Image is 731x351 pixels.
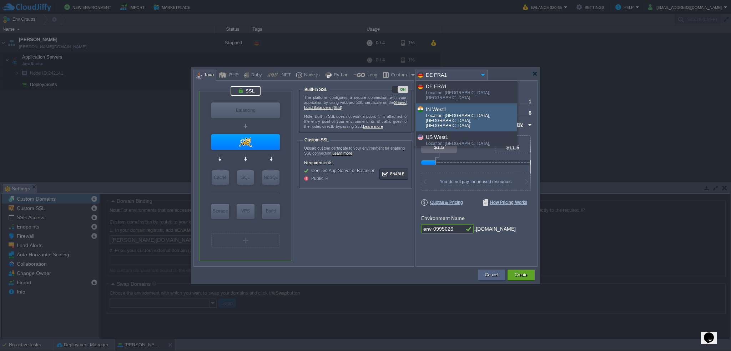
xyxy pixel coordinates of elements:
[474,224,516,234] div: .[DOMAIN_NAME]
[304,146,407,156] div: Upload custom certificate to your environment for enabling SSL connection.
[363,124,383,129] a: Learn more
[485,271,498,279] button: Cancel
[304,160,407,165] div: Requirements:
[211,102,280,118] div: Load Balancer
[211,204,229,218] div: Storage
[262,170,279,185] div: NoSQL
[262,170,279,185] div: NoSQL Databases
[398,86,408,93] div: ON
[332,70,348,81] div: Python
[237,170,254,185] div: SQL Databases
[278,70,291,81] div: .NET
[211,134,280,150] div: Application Servers
[421,199,463,206] span: Quotas & Pricing
[426,82,516,90] div: DE FRA1
[426,105,516,113] div: IN West1
[212,170,229,185] div: Cache
[237,204,254,219] div: Elastic VPS
[515,271,528,279] button: Create
[237,170,254,185] div: SQL
[302,70,320,81] div: Node.js
[211,233,280,247] div: Create New Layer
[483,199,527,206] span: How Pricing Works
[426,133,516,141] div: US West1
[332,151,352,155] a: Learn more
[701,322,724,344] iframe: chat widget
[426,113,516,130] div: Location: [GEOGRAPHIC_DATA], [GEOGRAPHIC_DATA], [GEOGRAPHIC_DATA]
[237,204,254,218] div: VPS
[303,137,331,142] div: Custom SSL
[434,144,444,150] span: $1.5
[529,99,531,104] span: 1
[426,90,516,102] div: Location: [GEOGRAPHIC_DATA], [GEOGRAPHIC_DATA]
[311,168,374,173] span: Certified App Server or Balancer
[211,204,229,219] div: Storage Containers
[249,70,262,81] div: Ruby
[506,145,519,150] span: $11.5
[311,176,328,181] span: Public IP
[304,95,407,110] p: The platform configures a secure connection with your application by using wildcard SSL certifica...
[303,87,329,92] div: Built-In SSL
[304,114,407,129] p: Note: Built-In SSL does not work if public IP is attached to the entry point of your environment,...
[211,102,280,118] div: Balancing
[380,170,407,179] button: Enable
[421,215,465,221] label: Environment Name
[365,70,377,81] div: Lang
[227,70,239,81] div: PHP
[426,141,516,157] div: Location: [GEOGRAPHIC_DATA], [GEOGRAPHIC_DATA], [GEOGRAPHIC_DATA]
[389,70,409,81] div: Custom
[262,204,280,218] div: Build
[529,110,531,116] span: 6
[262,204,280,219] div: Build Node
[202,70,214,81] div: Java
